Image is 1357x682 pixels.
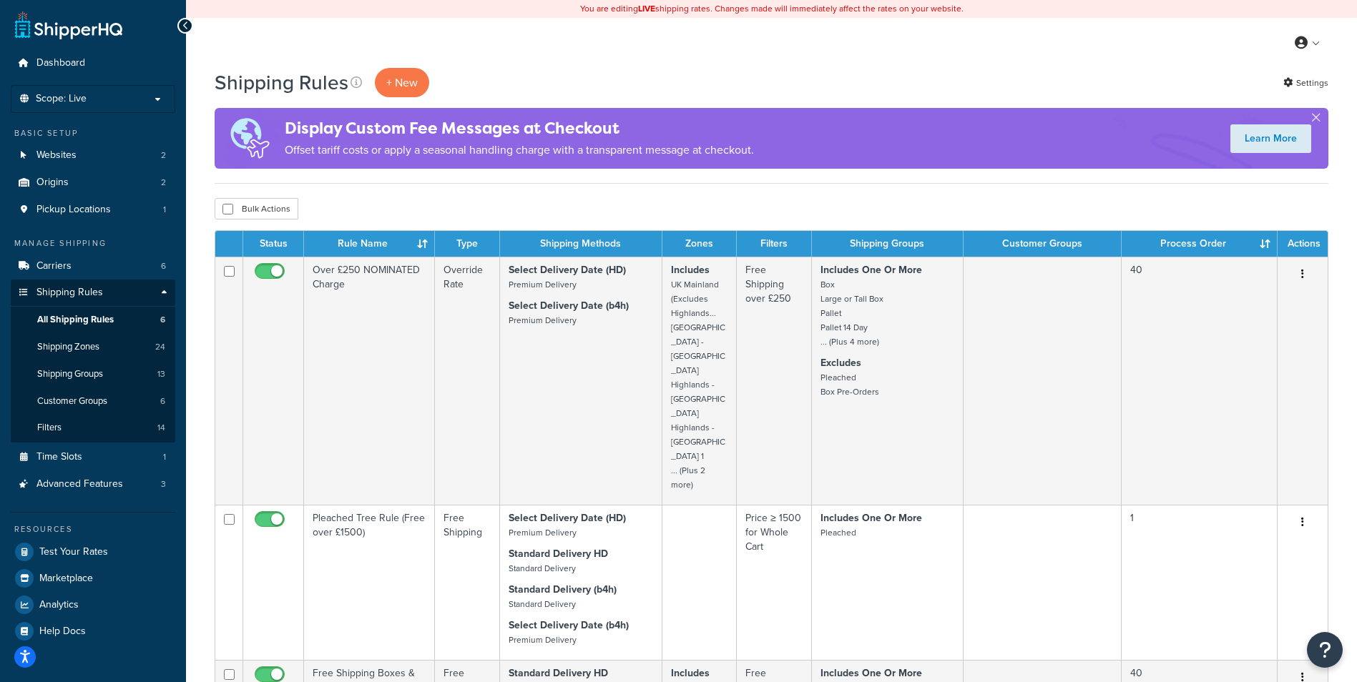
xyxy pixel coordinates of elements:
[1122,231,1278,257] th: Process Order : activate to sort column ascending
[509,298,629,313] strong: Select Delivery Date (b4h)
[11,415,175,441] li: Filters
[509,510,626,525] strong: Select Delivery Date (HD)
[11,592,175,618] a: Analytics
[964,231,1122,257] th: Customer Groups
[11,539,175,565] a: Test Your Rates
[36,57,85,69] span: Dashboard
[11,471,175,498] li: Advanced Features
[509,633,577,646] small: Premium Delivery
[37,422,62,434] span: Filters
[37,314,114,326] span: All Shipping Rules
[671,262,710,277] strong: Includes
[37,368,103,380] span: Shipping Groups
[820,355,861,370] strong: Excludes
[509,314,577,327] small: Premium Delivery
[509,618,629,633] strong: Select Delivery Date (b4h)
[163,451,166,463] span: 1
[11,361,175,387] a: Shipping Groups 13
[161,478,166,490] span: 3
[820,371,879,398] small: Pleached Box Pre-Orders
[509,562,576,575] small: Standard Delivery
[11,388,175,415] li: Customer Groups
[39,599,79,611] span: Analytics
[1122,505,1278,660] td: 1
[11,280,175,306] a: Shipping Rules
[36,93,87,105] span: Scope: Live
[36,451,82,463] span: Time Slots
[11,169,175,196] li: Origins
[820,262,922,277] strong: Includes One Or More
[820,666,922,681] strong: Includes One Or More
[285,117,754,140] h4: Display Custom Fee Messages at Checkout
[157,368,165,380] span: 13
[509,278,577,291] small: Premium Delivery
[11,142,175,169] li: Websites
[36,149,77,162] span: Websites
[1230,124,1311,153] a: Learn More
[820,526,856,539] small: Pleached
[304,505,435,660] td: Pleached Tree Rule (Free over £1500)
[15,11,122,39] a: ShipperHQ Home
[215,108,285,169] img: duties-banner-06bc72dcb5fe05cb3f9472aba00be2ae8eb53ab6f0d8bb03d382ba314ac3c341.png
[509,582,617,597] strong: Standard Delivery (b4h)
[11,471,175,498] a: Advanced Features 3
[36,287,103,299] span: Shipping Rules
[11,280,175,443] li: Shipping Rules
[11,618,175,644] a: Help Docs
[160,395,165,407] span: 6
[36,478,123,490] span: Advanced Features
[243,231,304,257] th: Status
[36,204,111,216] span: Pickup Locations
[662,231,737,257] th: Zones
[11,253,175,280] li: Carriers
[11,388,175,415] a: Customer Groups 6
[1122,257,1278,505] td: 40
[11,142,175,169] a: Websites 2
[157,422,165,434] span: 14
[39,626,86,638] span: Help Docs
[509,526,577,539] small: Premium Delivery
[375,68,429,97] p: + New
[11,444,175,470] a: Time Slots 1
[1283,73,1328,93] a: Settings
[1278,231,1328,257] th: Actions
[500,231,662,257] th: Shipping Methods
[509,262,626,277] strong: Select Delivery Date (HD)
[11,253,175,280] a: Carriers 6
[11,415,175,441] a: Filters 14
[304,231,435,257] th: Rule Name : activate to sort column ascending
[435,257,500,505] td: Override Rate
[435,231,500,257] th: Type
[215,69,348,97] h1: Shipping Rules
[215,198,298,219] button: Bulk Actions
[36,177,69,189] span: Origins
[509,598,576,611] small: Standard Delivery
[304,257,435,505] td: Over £250 NOMINATED Charge
[36,260,72,272] span: Carriers
[1307,632,1343,668] button: Open Resource Center
[39,546,108,558] span: Test Your Rates
[737,505,811,660] td: Price ≥ 1500 for Whole Cart
[11,237,175,249] div: Manage Shipping
[812,231,964,257] th: Shipping Groups
[37,341,99,353] span: Shipping Zones
[671,278,725,491] small: UK Mainland (Excludes Highlands... [GEOGRAPHIC_DATA] - [GEOGRAPHIC_DATA] Highlands - [GEOGRAPHIC_...
[11,334,175,360] a: Shipping Zones 24
[11,334,175,360] li: Shipping Zones
[737,257,811,505] td: Free Shipping over £250
[11,565,175,591] a: Marketplace
[11,197,175,223] li: Pickup Locations
[161,149,166,162] span: 2
[37,395,107,407] span: Customer Groups
[163,204,166,216] span: 1
[509,666,608,681] strong: Standard Delivery HD
[11,50,175,76] a: Dashboard
[820,510,922,525] strong: Includes One Or More
[11,127,175,139] div: Basic Setup
[11,169,175,196] a: Origins 2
